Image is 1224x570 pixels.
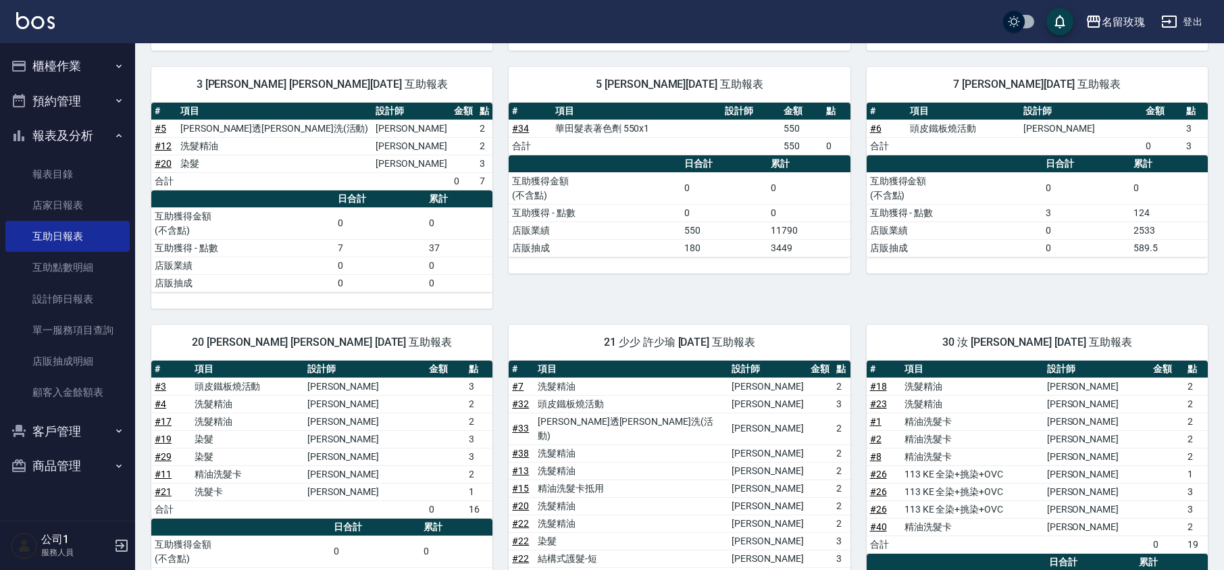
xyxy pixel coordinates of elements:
td: 2 [1184,378,1208,395]
td: 店販業績 [509,222,681,239]
th: 項目 [901,361,1044,378]
a: #26 [870,504,887,515]
td: 合計 [867,536,901,553]
a: #23 [870,398,887,409]
td: [PERSON_NAME] [372,137,451,155]
td: 2 [1184,395,1208,413]
button: 商品管理 [5,448,130,484]
th: 累計 [420,519,492,536]
td: 113 KE 全染+挑染+OVC [901,500,1044,518]
td: 染髮 [534,532,728,550]
a: 店家日報表 [5,190,130,221]
td: 洗髮精油 [534,444,728,462]
td: 店販業績 [867,222,1042,239]
a: #6 [870,123,882,134]
a: 互助點數明細 [5,252,130,283]
table: a dense table [151,190,492,292]
th: 項目 [534,361,728,378]
td: 550 [780,120,823,137]
td: 0 [767,172,850,204]
td: 洗髮精油 [534,497,728,515]
td: 3 [1184,483,1208,500]
td: 染髮 [191,430,304,448]
a: 單一服務項目查詢 [5,315,130,346]
button: 預約管理 [5,84,130,119]
td: 0 [1042,239,1130,257]
td: [PERSON_NAME] [372,120,451,137]
th: 累計 [426,190,492,208]
td: [PERSON_NAME] [304,430,426,448]
td: 2 [1184,448,1208,465]
th: 設計師 [304,361,426,378]
td: 0 [681,172,767,204]
td: 2 [833,497,850,515]
td: [PERSON_NAME]透[PERSON_NAME]洗(活動) [177,120,372,137]
td: 0 [426,207,492,239]
button: save [1046,8,1073,35]
td: [PERSON_NAME] [728,497,807,515]
td: 精油洗髮卡抵用 [534,480,728,497]
a: #21 [155,486,172,497]
td: 3 [1183,137,1208,155]
td: 0 [451,172,476,190]
td: 2 [833,462,850,480]
table: a dense table [867,103,1208,155]
td: [PERSON_NAME] [1044,448,1150,465]
td: 精油洗髮卡 [901,430,1044,448]
a: #11 [155,469,172,480]
td: 0 [1042,172,1130,204]
td: 3 [1184,500,1208,518]
a: #20 [155,158,172,169]
td: 0 [420,536,492,567]
td: [PERSON_NAME] [728,532,807,550]
td: 2 [833,480,850,497]
td: 2533 [1130,222,1208,239]
td: 頭皮鐵板燒活動 [907,120,1020,137]
img: Person [11,532,38,559]
th: 日合計 [334,190,426,208]
span: 20 [PERSON_NAME] [PERSON_NAME] [DATE] 互助報表 [168,336,476,349]
table: a dense table [509,155,850,257]
td: 37 [426,239,492,257]
td: [PERSON_NAME] [304,378,426,395]
td: 合計 [151,172,177,190]
a: #7 [512,381,524,392]
td: [PERSON_NAME] [304,483,426,500]
button: 報表及分析 [5,118,130,153]
td: 2 [1184,430,1208,448]
td: 店販業績 [151,257,334,274]
td: 3 [476,155,492,172]
td: 合計 [151,500,191,518]
a: #18 [870,381,887,392]
td: [PERSON_NAME] [1044,430,1150,448]
th: # [509,103,552,120]
th: 設計師 [1044,361,1150,378]
th: 金額 [780,103,823,120]
td: [PERSON_NAME] [728,462,807,480]
td: 互助獲得 - 點數 [867,204,1042,222]
td: 洗髮精油 [191,395,304,413]
th: 日合計 [330,519,420,536]
th: # [867,361,901,378]
button: 櫃檯作業 [5,49,130,84]
th: 項目 [191,361,304,378]
th: 金額 [1142,103,1182,120]
td: 2 [833,378,850,395]
td: 0 [426,257,492,274]
a: #5 [155,123,166,134]
td: 洗髮卡 [191,483,304,500]
td: [PERSON_NAME] [728,444,807,462]
td: [PERSON_NAME] [1044,413,1150,430]
a: #22 [512,553,529,564]
td: 互助獲得金額 (不含點) [151,207,334,239]
td: 洗髮精油 [534,378,728,395]
a: 互助日報表 [5,221,130,252]
td: 2 [476,137,492,155]
span: 21 少少 許少瑜 [DATE] 互助報表 [525,336,834,349]
a: #20 [512,500,529,511]
td: 550 [681,222,767,239]
td: 2 [465,395,492,413]
td: 結構式護髮-短 [534,550,728,567]
a: 報表目錄 [5,159,130,190]
td: 180 [681,239,767,257]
